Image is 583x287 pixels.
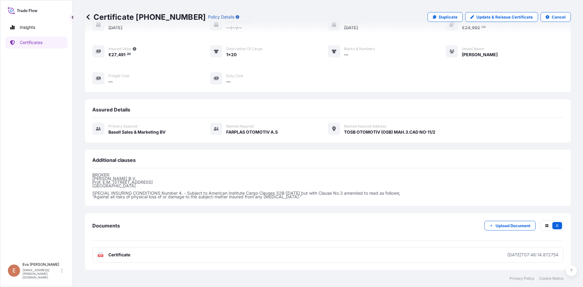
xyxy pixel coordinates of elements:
a: PDFCertificate[DATE]T07:46:14.872754 [92,247,564,263]
span: Documents [92,223,120,229]
span: Description of cargo [226,46,262,51]
button: Upload Document [484,221,536,231]
span: Basell Sales & Marketing BV [108,129,165,135]
span: Assured Details [92,107,130,113]
span: 1x20 [226,52,237,58]
span: — [344,52,348,58]
span: 20 [127,53,131,55]
p: [EMAIL_ADDRESS][PERSON_NAME][DOMAIN_NAME] [22,268,60,279]
span: € [108,53,111,57]
p: Cancel [552,14,566,20]
span: Primary assured [108,124,137,129]
span: Marks & Numbers [344,46,375,51]
p: Policy Details [208,14,234,20]
span: Insured Value [108,46,131,51]
div: [DATE]T07:46:14.872754 [507,252,558,258]
a: Insights [5,21,68,33]
span: Certificate [108,252,130,258]
span: Freight Cost [108,73,129,78]
span: Vessel Name [462,46,484,51]
span: Duty Cost [226,73,243,78]
span: [PERSON_NAME] [462,52,498,58]
a: Privacy Policy [510,276,534,281]
p: BROKER: [PERSON_NAME] B.V. Prof. E.M. [STREET_ADDRESS] [GEOGRAPHIC_DATA] SPECIAL INSURING CONDITI... [92,173,564,199]
text: PDF [99,255,103,257]
span: — [108,79,113,85]
a: Certificates [5,36,68,49]
span: 491 [118,53,125,57]
p: Duplicate [439,14,458,20]
p: Certificate [PHONE_NUMBER] [85,12,206,22]
p: Upload Document [496,223,530,229]
p: Eva [PERSON_NAME] [22,262,60,267]
span: , [117,53,118,57]
span: E [12,268,16,274]
button: Cancel [540,12,571,22]
p: Insights [20,24,35,30]
span: Named Assured Address [344,124,386,129]
p: Update & Reissue Certificate [476,14,533,20]
span: TOSB OTOMOTIV (OSB) MAH.3.CAD NO:11/2 [344,129,435,135]
span: 27 [111,53,117,57]
a: Update & Reissue Certificate [465,12,538,22]
span: . [126,53,127,55]
span: Named Assured [226,124,254,129]
a: Cookie Notice [539,276,564,281]
span: — [226,79,230,85]
span: Additional clauses [92,157,136,163]
p: Certificates [20,39,43,46]
span: FARPLAS OTOMOTIV A.S [226,129,278,135]
a: Duplicate [428,12,463,22]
